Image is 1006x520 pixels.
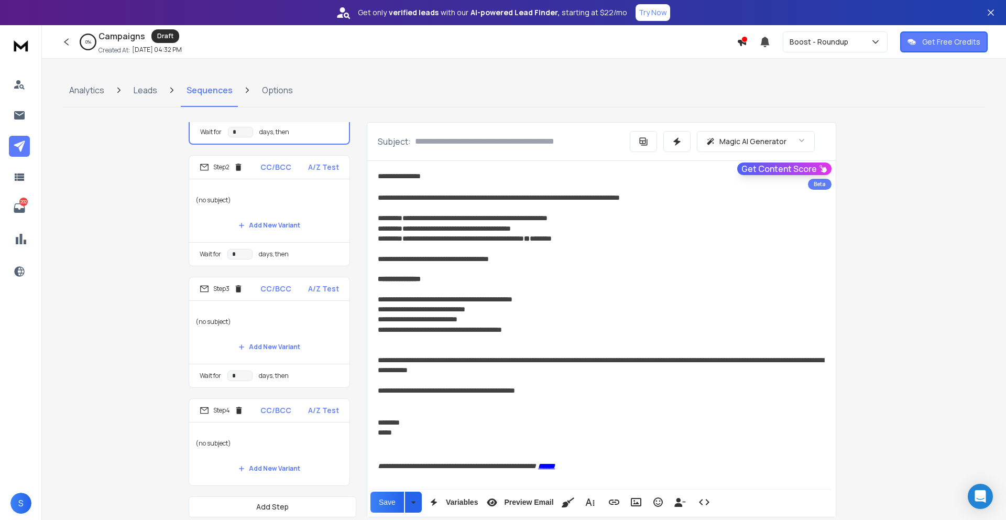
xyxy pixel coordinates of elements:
[639,7,667,18] p: Try Now
[230,458,309,479] button: Add New Variant
[19,198,28,206] p: 202
[260,162,291,172] p: CC/BCC
[482,492,555,513] button: Preview Email
[471,7,560,18] strong: AI-powered Lead Finder,
[259,250,289,258] p: days, then
[308,405,339,416] p: A/Z Test
[195,186,343,215] p: (no subject)
[636,4,670,21] button: Try Now
[99,46,130,55] p: Created At:
[358,7,627,18] p: Get only with our starting at $22/mo
[262,84,293,96] p: Options
[189,398,350,486] li: Step4CC/BCCA/Z Test(no subject)Add New Variant
[260,405,291,416] p: CC/BCC
[127,73,163,107] a: Leads
[200,250,221,258] p: Wait for
[99,30,145,42] h1: Campaigns
[968,484,993,509] div: Open Intercom Messenger
[230,337,309,357] button: Add New Variant
[259,372,289,380] p: days, then
[189,155,350,266] li: Step2CC/BCCA/Z Test(no subject)Add New VariantWait fordays, then
[424,492,480,513] button: Variables
[132,46,182,54] p: [DATE] 04:32 PM
[180,73,239,107] a: Sequences
[737,162,832,175] button: Get Content Score
[195,429,343,458] p: (no subject)
[9,198,30,219] a: 202
[389,7,439,18] strong: verified leads
[719,136,786,147] p: Magic AI Generator
[502,498,555,507] span: Preview Email
[900,31,988,52] button: Get Free Credits
[200,128,222,136] p: Wait for
[308,284,339,294] p: A/Z Test
[189,277,350,388] li: Step3CC/BCCA/Z Test(no subject)Add New VariantWait fordays, then
[200,372,221,380] p: Wait for
[200,406,244,415] div: Step 4
[200,284,243,294] div: Step 3
[694,492,714,513] button: Code View
[256,73,299,107] a: Options
[922,37,980,47] p: Get Free Credits
[444,498,480,507] span: Variables
[259,128,289,136] p: days, then
[670,492,690,513] button: Insert Unsubscribe Link
[260,284,291,294] p: CC/BCC
[10,493,31,514] button: S
[200,162,243,172] div: Step 2
[85,39,91,45] p: 0 %
[10,36,31,55] img: logo
[230,215,309,236] button: Add New Variant
[697,131,815,152] button: Magic AI Generator
[195,307,343,337] p: (no subject)
[558,492,578,513] button: Clean HTML
[308,162,339,172] p: A/Z Test
[189,496,356,517] button: Add Step
[648,492,668,513] button: Emoticons
[808,179,832,190] div: Beta
[151,29,179,43] div: Draft
[187,84,233,96] p: Sequences
[134,84,157,96] p: Leads
[370,492,404,513] button: Save
[378,135,411,148] p: Subject:
[69,84,104,96] p: Analytics
[63,73,111,107] a: Analytics
[790,37,852,47] p: Boost - Roundup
